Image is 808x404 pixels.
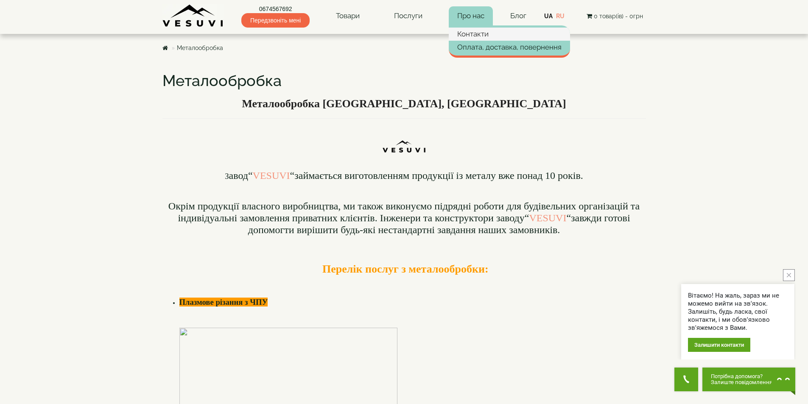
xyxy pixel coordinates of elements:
span: Залиште повідомлення [711,379,772,385]
font: З [225,172,229,181]
a: VESUVI [529,212,566,223]
a: Товари [327,6,368,26]
a: UA [544,13,553,20]
img: Завод VESUVI [162,4,224,28]
span: 0 товар(ів) - 0грн [594,13,643,20]
span: Передзвоніть мені [241,13,310,28]
a: Блог [510,11,526,20]
img: Ttn5pm9uIKLcKgZrI-DPJtyXM-1-CpJTlstn2ZXthDzrWzHqWzIXq4ZS7qPkPFVaBoA4GitRGAHsRZshv0hWB0BnCPS-8PrHC... [380,123,428,158]
a: VESUVI [253,170,290,181]
b: Плазмове різання з ЧПУ [179,298,268,306]
a: RU [556,13,565,20]
span: “ [525,212,529,223]
font: завжди готові допомогти вирішити будь-які нестандартні завдання наших замовників. [168,201,640,235]
button: close button [783,269,795,281]
b: Металообробка [GEOGRAPHIC_DATA], [GEOGRAPHIC_DATA] [242,98,566,110]
a: 0674567692 [241,5,310,13]
span: “ [290,170,295,181]
a: Металообробка [177,45,223,51]
span: Окрім продукції власного виробництва, ми також виконуємо підрядні роботи для будівельних організа... [168,201,640,223]
a: Послуги [386,6,431,26]
a: Контакти [449,28,570,40]
span: Потрібна допомога? [711,373,772,379]
span: “ [248,170,253,181]
button: Get Call button [674,368,698,391]
span: “ [566,212,571,223]
a: Оплата, доставка, повернення [449,41,570,53]
button: Chat button [702,368,795,391]
div: Залишити контакти [688,338,750,352]
font: авод займається виготовленням продукції із металу вже понад 10 років. [229,170,583,181]
b: Перелік послуг з металообробки: [322,263,489,275]
a: Про нас [449,6,493,26]
button: 0 товар(ів) - 0грн [584,11,646,21]
h1: Металообробка [162,72,646,89]
div: Вітаємо! На жаль, зараз ми не можемо вийти на зв'язок. Залишіть, будь ласка, свої контакти, і ми ... [688,292,788,332]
